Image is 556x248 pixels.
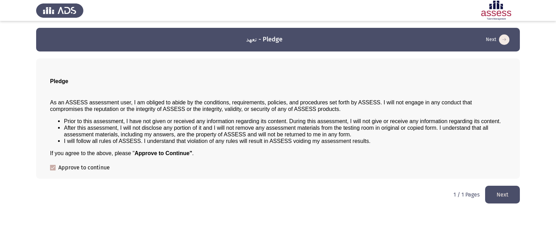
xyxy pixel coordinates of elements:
[64,138,370,144] span: I will follow all rules of ASSESS. I understand that violation of any rules will result in ASSESS...
[484,34,512,45] button: load next page
[246,35,283,44] h3: تعهد - Pledge
[64,118,501,124] span: Prior to this assessment, I have not given or received any information regarding its content. Dur...
[50,78,68,84] span: Pledge
[58,163,110,172] span: Approve to continue
[36,1,83,20] img: Assess Talent Management logo
[485,186,520,203] button: load next page
[50,150,194,156] span: If you agree to the above, please " .
[453,191,480,198] p: 1 / 1 Pages
[134,150,192,156] b: Approve to Continue"
[473,1,520,20] img: Assessment logo of ASSESS Employability - EBI
[50,99,472,112] span: As an ASSESS assessment user, I am obliged to abide by the conditions, requirements, policies, an...
[64,125,488,137] span: After this assessment, I will not disclose any portion of it and I will not remove any assessment...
